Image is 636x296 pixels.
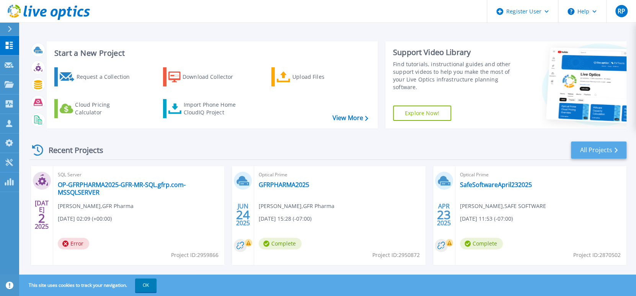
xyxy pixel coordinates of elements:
[58,202,134,210] span: [PERSON_NAME] , GFR Pharma
[54,67,140,86] a: Request a Collection
[333,114,368,122] a: View More
[21,278,157,292] span: This site uses cookies to track your navigation.
[259,202,334,210] span: [PERSON_NAME] , GFR Pharma
[58,238,89,249] span: Error
[393,60,515,91] div: Find tutorials, instructional guides and other support videos to help you make the most of your L...
[372,251,420,259] span: Project ID: 2950872
[460,181,532,189] a: SafeSoftwareApril232025
[437,201,451,229] div: APR 2025
[460,171,622,179] span: Optical Prime
[58,181,220,196] a: OP-GFRPHARMA2025-GFR-MR-SQL.gfrp.com-MSSQLSERVER
[292,69,354,85] div: Upload Files
[460,215,513,223] span: [DATE] 11:53 (-07:00)
[75,101,136,116] div: Cloud Pricing Calculator
[135,278,157,292] button: OK
[393,47,515,57] div: Support Video Library
[58,171,220,179] span: SQL Server
[259,181,309,189] a: GFRPHARMA2025
[29,141,114,159] div: Recent Projects
[393,106,451,121] a: Explore Now!
[259,171,421,179] span: Optical Prime
[437,211,451,218] span: 23
[171,251,219,259] span: Project ID: 2959866
[259,238,302,249] span: Complete
[34,201,49,229] div: [DATE] 2025
[38,215,45,221] span: 2
[571,141,626,159] a: All Projects
[54,49,368,57] h3: Start a New Project
[58,215,112,223] span: [DATE] 02:09 (+00:00)
[54,99,140,118] a: Cloud Pricing Calculator
[183,101,243,116] div: Import Phone Home CloudIQ Project
[76,69,137,85] div: Request a Collection
[236,211,250,218] span: 24
[460,202,546,210] span: [PERSON_NAME] , SAFE SOFTWARE
[236,201,250,229] div: JUN 2025
[617,8,625,14] span: RP
[460,238,503,249] span: Complete
[259,215,311,223] span: [DATE] 15:28 (-07:00)
[271,67,357,86] a: Upload Files
[183,69,244,85] div: Download Collector
[573,251,621,259] span: Project ID: 2870502
[163,67,248,86] a: Download Collector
